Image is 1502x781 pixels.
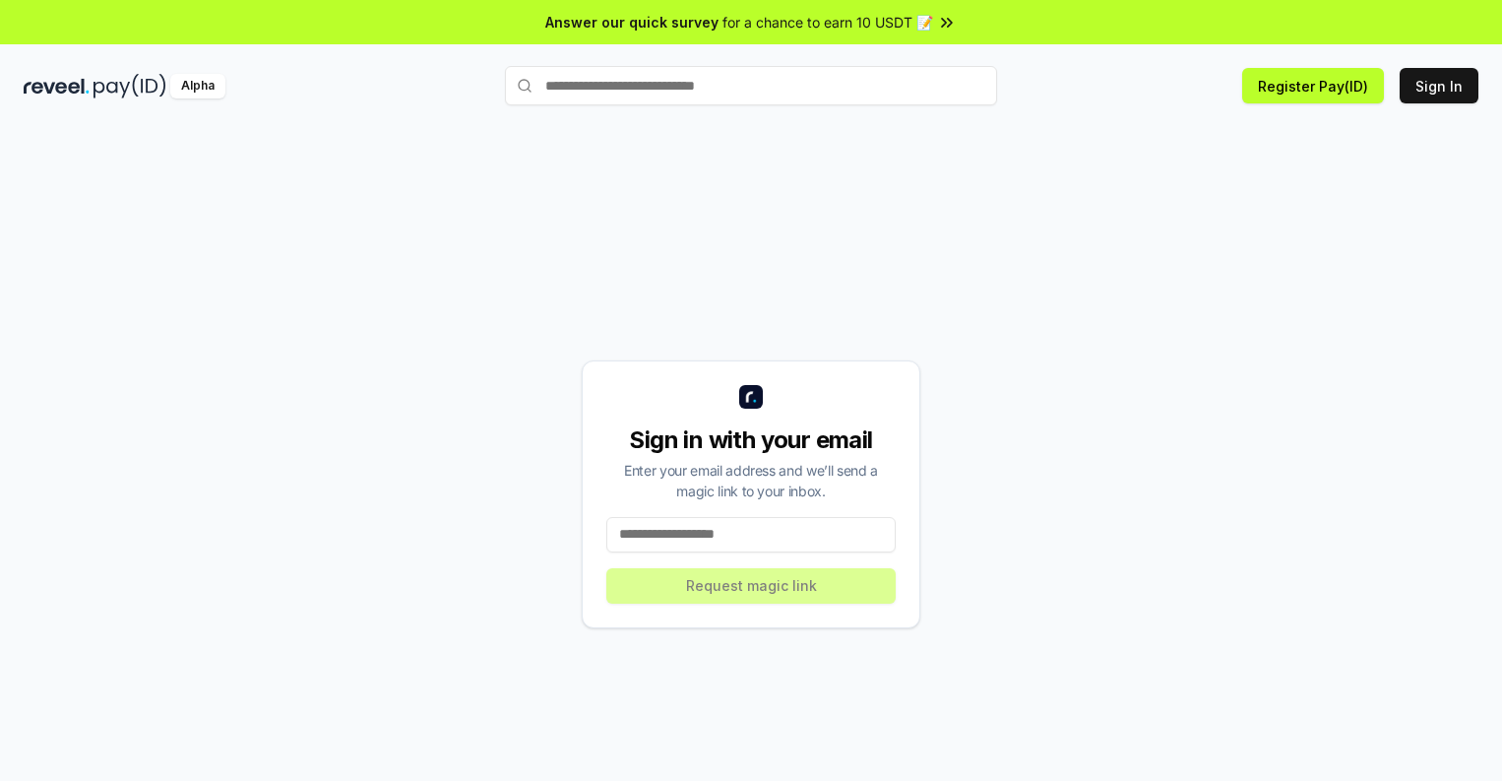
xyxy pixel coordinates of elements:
img: pay_id [94,74,166,98]
div: Alpha [170,74,225,98]
button: Sign In [1400,68,1478,103]
span: Answer our quick survey [545,12,719,33]
span: for a chance to earn 10 USDT 📝 [722,12,933,33]
img: reveel_dark [24,74,90,98]
button: Register Pay(ID) [1242,68,1384,103]
div: Sign in with your email [606,424,896,456]
img: logo_small [739,385,763,409]
div: Enter your email address and we’ll send a magic link to your inbox. [606,460,896,501]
